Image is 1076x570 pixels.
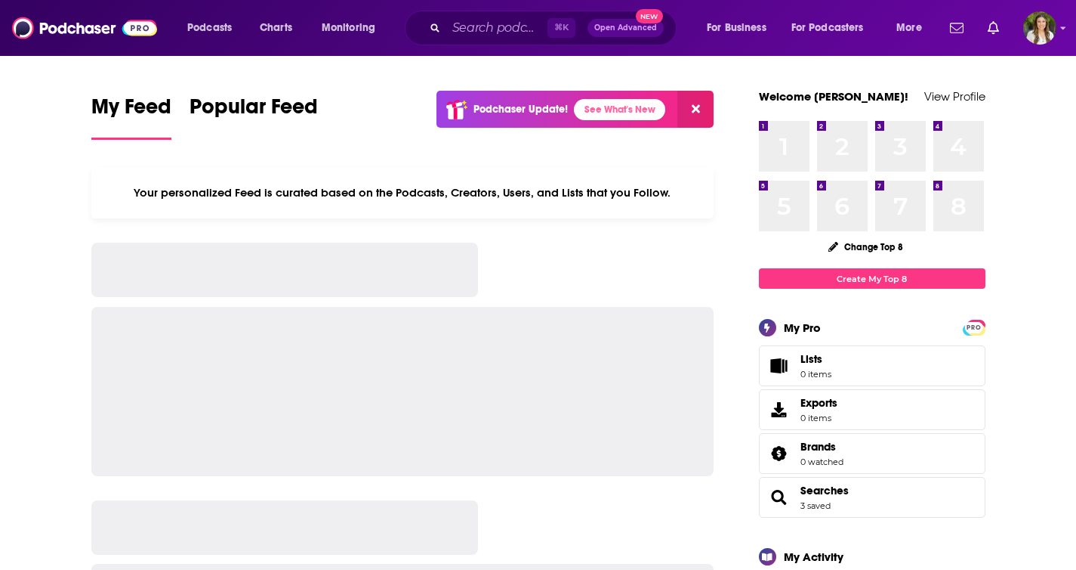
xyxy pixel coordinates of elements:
[759,477,985,518] span: Searches
[473,103,568,116] p: Podchaser Update!
[965,321,983,333] a: PRO
[446,16,547,40] input: Search podcasts, credits, & more...
[311,16,395,40] button: open menu
[1023,11,1056,45] button: Show profile menu
[696,16,785,40] button: open menu
[250,16,301,40] a: Charts
[782,16,886,40] button: open menu
[91,94,171,129] span: My Feed
[1023,11,1056,45] span: Logged in as lizchapa
[800,352,822,366] span: Lists
[322,17,375,39] span: Monitoring
[91,94,171,140] a: My Feed
[886,16,941,40] button: open menu
[759,268,985,289] a: Create My Top 8
[800,352,831,366] span: Lists
[190,94,318,140] a: Popular Feed
[764,443,794,464] a: Brands
[759,433,985,474] span: Brands
[759,345,985,386] a: Lists
[896,17,922,39] span: More
[177,16,251,40] button: open menu
[800,396,837,410] span: Exports
[791,17,864,39] span: For Podcasters
[800,457,843,467] a: 0 watched
[1023,11,1056,45] img: User Profile
[800,484,849,497] a: Searches
[924,89,985,104] a: View Profile
[800,413,837,423] span: 0 items
[965,322,983,333] span: PRO
[764,487,794,508] a: Searches
[764,355,794,376] span: Lists
[759,389,985,430] a: Exports
[187,17,232,39] span: Podcasts
[800,369,831,379] span: 0 items
[800,500,831,511] a: 3 saved
[260,17,292,39] span: Charts
[190,94,318,129] span: Popular Feed
[944,15,970,41] a: Show notifications dropdown
[784,321,821,335] div: My Pro
[587,19,664,37] button: Open AdvancedNew
[91,167,714,218] div: Your personalized Feed is curated based on the Podcasts, Creators, Users, and Lists that you Follow.
[547,18,575,38] span: ⌘ K
[574,99,665,120] a: See What's New
[800,440,843,454] a: Brands
[800,440,836,454] span: Brands
[594,24,657,32] span: Open Advanced
[819,237,913,256] button: Change Top 8
[707,17,766,39] span: For Business
[982,15,1005,41] a: Show notifications dropdown
[419,11,691,45] div: Search podcasts, credits, & more...
[764,399,794,420] span: Exports
[784,550,843,564] div: My Activity
[759,89,908,104] a: Welcome [PERSON_NAME]!
[636,9,663,23] span: New
[12,14,157,42] img: Podchaser - Follow, Share and Rate Podcasts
